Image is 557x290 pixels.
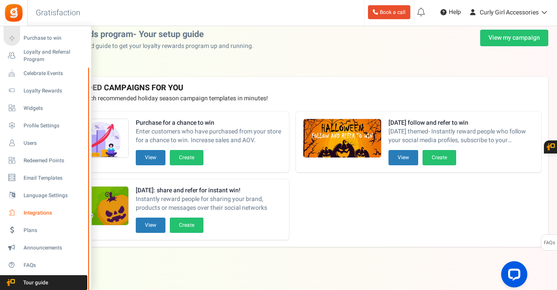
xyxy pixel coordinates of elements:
[24,87,85,95] span: Loyalty Rewards
[36,30,261,39] h2: Loyalty rewards program- Your setup guide
[4,279,65,287] span: Tour guide
[3,223,87,238] a: Plans
[3,136,87,150] a: Users
[26,4,90,22] h3: Gratisfaction
[423,150,456,165] button: Create
[170,150,203,165] button: Create
[437,5,464,19] a: Help
[480,30,548,46] a: View my campaign
[389,119,535,127] strong: [DATE] follow and refer to win
[389,150,418,165] button: View
[24,140,85,147] span: Users
[136,218,165,233] button: View
[136,195,282,212] span: Instantly reward people for sharing your brand, products or messages over their social networks
[3,101,87,116] a: Widgets
[36,42,261,51] p: Use this personalized guide to get your loyalty rewards program up and running.
[24,70,85,77] span: Celebrate Events
[543,235,555,251] span: FAQs
[136,150,165,165] button: View
[3,188,87,203] a: Language Settings
[136,186,282,195] strong: [DATE]: share and refer for instant win!
[24,122,85,130] span: Profile Settings
[3,118,87,133] a: Profile Settings
[3,66,87,81] a: Celebrate Events
[24,34,85,42] span: Purchase to win
[24,262,85,269] span: FAQs
[24,174,85,182] span: Email Templates
[136,119,282,127] strong: Purchase for a chance to win
[24,227,85,234] span: Plans
[3,83,87,98] a: Loyalty Rewards
[24,48,87,63] span: Loyalty and Referral Program
[43,84,541,92] h4: RECOMMENDED CAMPAIGNS FOR YOU
[3,48,87,63] a: Loyalty and Referral Program
[389,127,535,145] span: [DATE] themed- Instantly reward people who follow your social media profiles, subscribe to your n...
[3,258,87,273] a: FAQs
[3,153,87,168] a: Redeemed Points
[3,205,87,220] a: Integrations
[4,3,24,23] img: Gratisfaction
[3,240,87,255] a: Announcements
[43,94,541,103] p: Preview and launch recommended holiday season campaign templates in minutes!
[24,192,85,199] span: Language Settings
[3,31,87,46] a: Purchase to win
[24,157,85,164] span: Redeemed Points
[170,218,203,233] button: Create
[136,127,282,145] span: Enter customers who have purchased from your store for a chance to win. Increase sales and AOV.
[3,171,87,185] a: Email Templates
[24,209,85,217] span: Integrations
[303,119,381,158] img: Recommended Campaigns
[368,5,410,19] a: Book a call
[24,244,85,252] span: Announcements
[480,8,539,17] span: Curly Girl Accessories
[24,105,85,112] span: Widgets
[447,8,461,17] span: Help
